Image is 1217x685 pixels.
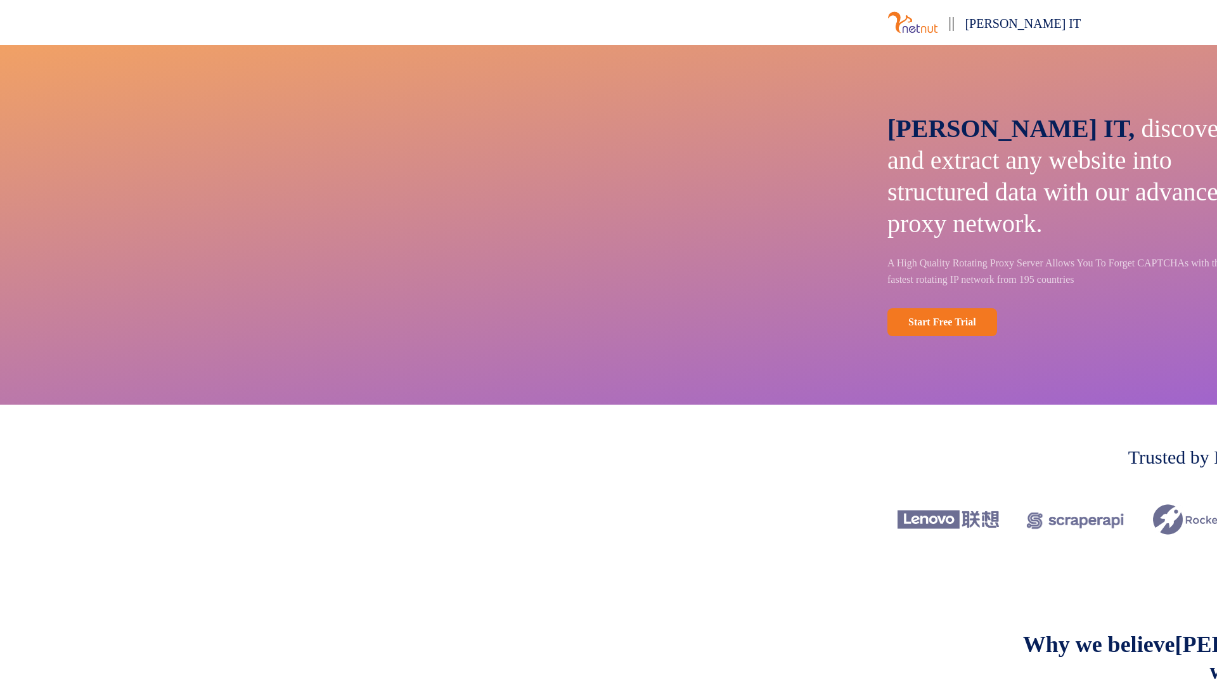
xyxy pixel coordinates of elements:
[965,16,1081,30] span: [PERSON_NAME] IT
[948,10,955,35] p: ||
[887,308,997,336] a: Start Free Trial
[887,114,1135,143] span: [PERSON_NAME] IT,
